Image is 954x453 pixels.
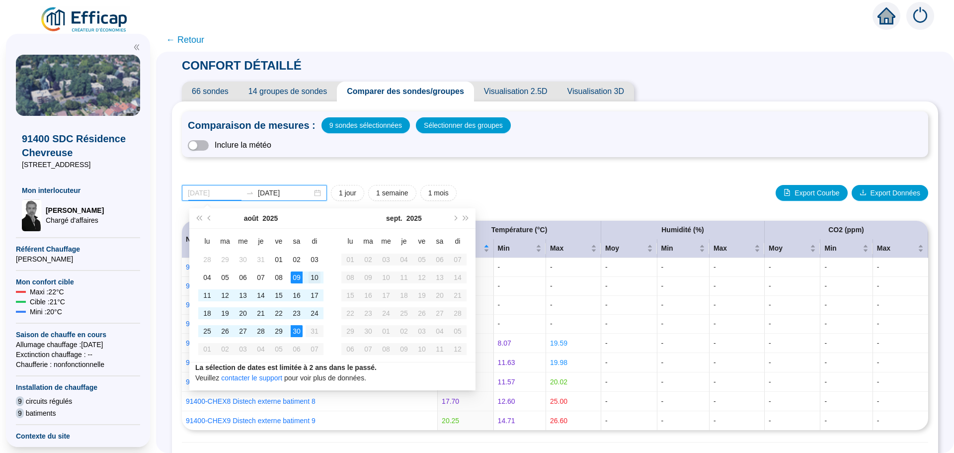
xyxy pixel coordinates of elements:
div: 25 [201,325,213,337]
td: 2025-09-26 [413,304,431,322]
a: 91400-CHEX3 Distech externe batiment 3 [186,282,316,290]
th: Humidité (%) [601,221,765,239]
td: 2025-08-22 [270,304,288,322]
span: 91400 SDC Résidence Chevreuse [22,132,134,160]
th: sa [431,233,449,251]
td: - [710,315,765,334]
td: - [494,296,546,315]
td: 2025-08-21 [252,304,270,322]
td: - [873,334,928,353]
div: 27 [237,325,249,337]
a: 91400-CHEX4 Distech externe batiment 4 [186,359,316,366]
td: 2025-08-08 [270,269,288,286]
div: 16 [291,289,303,301]
span: [PERSON_NAME] [46,205,104,215]
span: 19.59 [550,339,567,347]
th: ve [413,233,431,251]
div: 15 [344,289,356,301]
div: 26 [416,307,428,319]
a: 91400-CHEX8 Distech externe batiment 8 [186,397,316,405]
td: - [820,334,873,353]
div: 25 [398,307,410,319]
td: 2025-08-27 [234,322,252,340]
td: 2025-09-19 [413,286,431,304]
td: 2025-10-01 [377,322,395,340]
span: 1 jour [339,188,356,198]
div: 13 [434,272,446,283]
td: - [820,315,873,334]
button: 1 jour [331,185,364,201]
th: di [306,233,323,251]
th: Nom [182,221,438,258]
td: 2025-08-06 [234,269,252,286]
div: 01 [344,254,356,266]
span: Cible : 21 °C [30,297,65,307]
td: - [601,296,657,315]
span: Allumage chauffage : [DATE] [16,340,140,350]
td: 2025-09-14 [449,269,467,286]
td: 2025-07-30 [234,251,252,269]
th: di [449,233,467,251]
td: 2025-08-09 [288,269,306,286]
input: Date de début [188,188,242,198]
div: 03 [380,254,392,266]
span: 1 semaine [376,188,408,198]
div: 15 [273,289,285,301]
div: 08 [344,272,356,283]
td: 2025-09-03 [234,340,252,358]
td: 2025-09-05 [270,340,288,358]
td: 2025-08-15 [270,286,288,304]
td: 2025-08-14 [252,286,270,304]
td: 2025-09-01 [198,340,216,358]
td: 2025-09-04 [395,251,413,269]
span: Comparaison de mesures : [188,118,316,132]
td: 2025-08-03 [306,251,323,269]
td: 2025-08-02 [288,251,306,269]
td: - [657,258,710,277]
td: 2025-10-06 [341,340,359,358]
span: file-image [784,189,791,196]
button: 1 mois [420,185,457,201]
div: 02 [291,254,303,266]
td: 2025-10-07 [359,340,377,358]
div: 11 [398,272,410,283]
span: Mon interlocuteur [22,185,134,195]
span: Mini : 20 °C [30,307,62,317]
div: 16 [362,289,374,301]
div: 21 [255,307,267,319]
td: - [765,334,821,353]
button: Export Courbe [776,185,847,201]
td: 2025-09-05 [413,251,431,269]
span: download [860,189,867,196]
td: - [710,258,765,277]
td: 2025-09-17 [377,286,395,304]
span: Min [824,243,860,254]
th: Température (°C) [438,221,601,239]
div: 12 [416,272,428,283]
div: 05 [416,254,428,266]
th: Max [710,239,765,258]
div: 07 [255,272,267,283]
td: - [546,258,601,277]
span: Min [661,243,697,254]
td: 2025-07-29 [216,251,234,269]
td: 2025-08-17 [306,286,323,304]
span: [PERSON_NAME] [16,254,140,264]
div: 26 [219,325,231,337]
td: 2025-09-01 [341,251,359,269]
a: 91400-CHEX6 Distech externe batiment 6 [186,378,316,386]
td: 2025-09-13 [431,269,449,286]
div: 04 [201,272,213,283]
div: 19 [219,307,231,319]
td: 2025-09-10 [377,269,395,286]
div: 28 [452,307,464,319]
div: 20 [237,307,249,319]
td: 2025-07-31 [252,251,270,269]
td: - [494,258,546,277]
td: - [657,315,710,334]
button: Année prochaine (Ctrl + droite) [461,208,472,228]
div: 10 [309,272,320,283]
td: - [873,296,928,315]
th: Max [873,239,928,258]
th: Min [657,239,710,258]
